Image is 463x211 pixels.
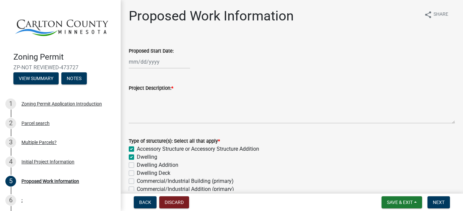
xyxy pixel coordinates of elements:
[13,64,107,71] span: ZP-NOT REVIEWED-473727
[134,196,157,208] button: Back
[5,156,16,167] div: 4
[129,55,190,69] input: mm/dd/yyyy
[427,196,450,208] button: Next
[137,161,178,169] label: Dwelling Addition
[137,177,234,185] label: Commercial/Industrial Building (primary)
[13,76,59,82] wm-modal-confirm: Summary
[433,200,445,205] span: Next
[137,185,234,193] label: Commercial/Industrial Addition (primary)
[61,76,87,82] wm-modal-confirm: Notes
[129,139,220,144] label: Type of structure(s): Select all that apply
[129,86,173,91] label: Project Description:
[382,196,422,208] button: Save & Exit
[13,52,115,62] h4: Zoning Permit
[21,121,50,126] div: Parcel search
[5,118,16,129] div: 2
[5,98,16,109] div: 1
[5,176,16,187] div: 5
[21,101,102,106] div: Zoning Permit Application Introduction
[13,72,59,84] button: View Summary
[137,145,259,153] label: Accessory Structure or Accessory Structure Addition
[159,196,189,208] button: Discard
[137,169,170,177] label: Dwelling Deck
[137,153,157,161] label: Dwelling
[424,11,432,19] i: share
[419,8,454,21] button: shareShare
[21,198,22,203] div: :
[5,195,16,206] div: 6
[21,140,57,145] div: Multiple Parcels?
[139,200,151,205] span: Back
[5,137,16,148] div: 3
[13,7,110,45] img: Carlton County, Minnesota
[21,179,79,184] div: Proposed Work Information
[433,11,448,19] span: Share
[21,159,74,164] div: Initial Project Information
[129,8,294,24] h1: Proposed Work Information
[387,200,413,205] span: Save & Exit
[61,72,87,84] button: Notes
[129,49,174,54] label: Proposed Start Date:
